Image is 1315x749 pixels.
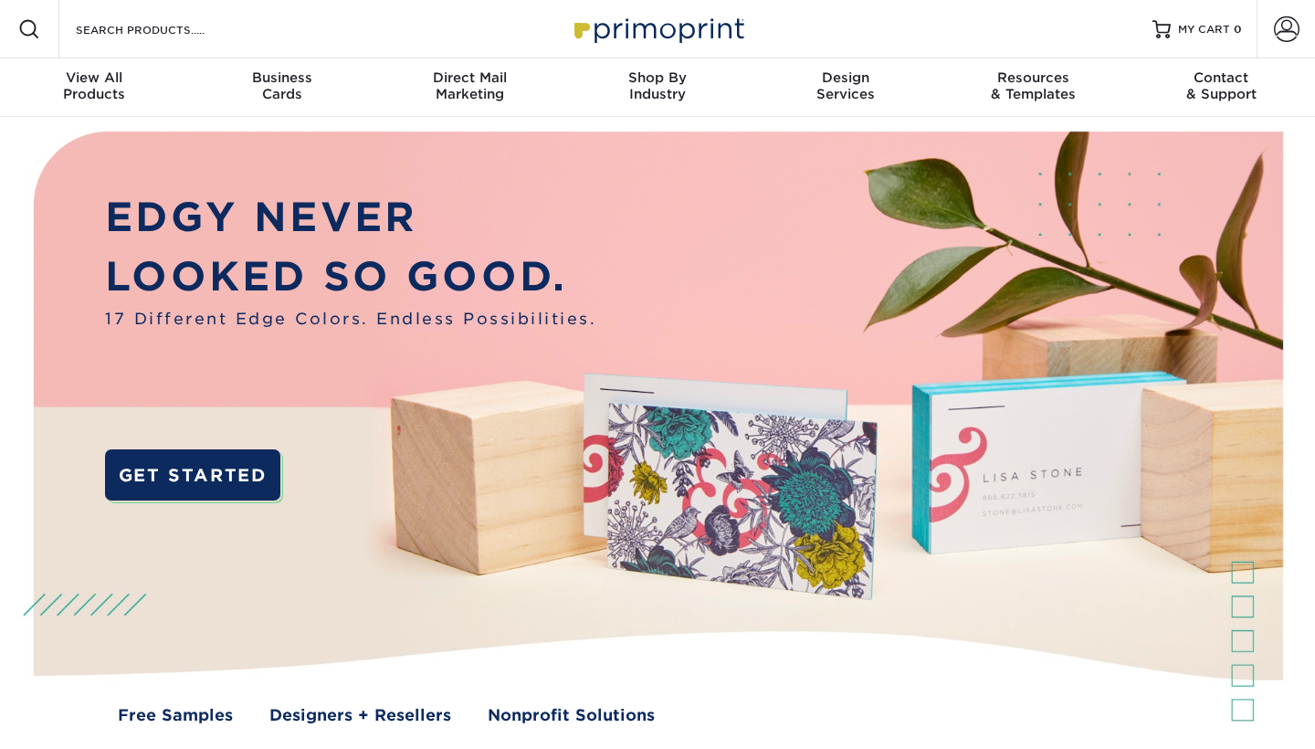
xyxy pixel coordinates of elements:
div: Marketing [375,69,563,102]
span: MY CART [1178,22,1230,37]
a: Designers + Resellers [269,703,451,727]
div: Services [752,69,940,102]
a: Direct MailMarketing [375,58,563,117]
a: Shop ByIndustry [563,58,752,117]
p: LOOKED SO GOOD. [105,248,596,307]
a: Nonprofit Solutions [488,703,655,727]
div: Industry [563,69,752,102]
a: Free Samples [118,703,233,727]
div: & Support [1127,69,1315,102]
a: Contact& Support [1127,58,1315,117]
span: Direct Mail [375,69,563,86]
p: EDGY NEVER [105,188,596,248]
span: Design [752,69,940,86]
img: Primoprint [566,9,749,48]
input: SEARCH PRODUCTS..... [74,18,252,40]
a: BusinessCards [188,58,376,117]
div: & Templates [940,69,1128,102]
a: DesignServices [752,58,940,117]
div: Cards [188,69,376,102]
span: Shop By [563,69,752,86]
span: Resources [940,69,1128,86]
a: Resources& Templates [940,58,1128,117]
span: Contact [1127,69,1315,86]
span: 17 Different Edge Colors. Endless Possibilities. [105,307,596,331]
span: Business [188,69,376,86]
span: 0 [1234,23,1242,36]
a: GET STARTED [105,449,279,501]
